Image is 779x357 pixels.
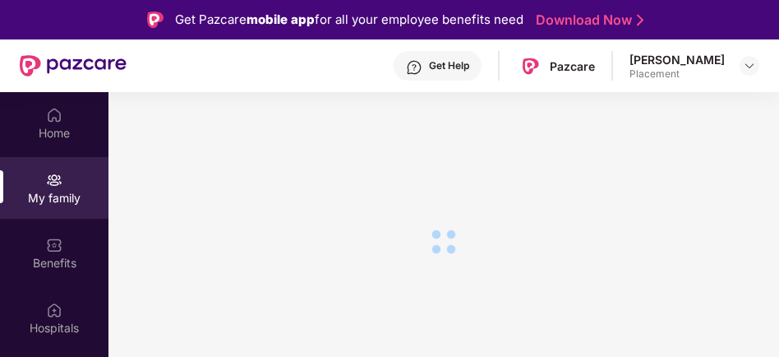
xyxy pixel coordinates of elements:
strong: mobile app [247,12,315,27]
img: svg+xml;base64,PHN2ZyB3aWR0aD0iMjAiIGhlaWdodD0iMjAiIHZpZXdCb3g9IjAgMCAyMCAyMCIgZmlsbD0ibm9uZSIgeG... [46,172,62,188]
a: Download Now [536,12,638,29]
img: svg+xml;base64,PHN2ZyBpZD0iRHJvcGRvd24tMzJ4MzIiIHhtbG5zPSJodHRwOi8vd3d3LnczLm9yZy8yMDAwL3N2ZyIgd2... [743,59,756,72]
div: Placement [629,67,725,81]
img: svg+xml;base64,PHN2ZyBpZD0iSGVscC0zMngzMiIgeG1sbnM9Imh0dHA6Ly93d3cudzMub3JnLzIwMDAvc3ZnIiB3aWR0aD... [406,59,422,76]
img: svg+xml;base64,PHN2ZyBpZD0iQmVuZWZpdHMiIHhtbG5zPSJodHRwOi8vd3d3LnczLm9yZy8yMDAwL3N2ZyIgd2lkdGg9Ij... [46,237,62,253]
img: svg+xml;base64,PHN2ZyBpZD0iSG9zcGl0YWxzIiB4bWxucz0iaHR0cDovL3d3dy53My5vcmcvMjAwMC9zdmciIHdpZHRoPS... [46,302,62,318]
div: Pazcare [550,58,595,74]
img: Logo [147,12,164,28]
div: Get Pazcare for all your employee benefits need [175,10,523,30]
img: svg+xml;base64,PHN2ZyBpZD0iSG9tZSIgeG1sbnM9Imh0dHA6Ly93d3cudzMub3JnLzIwMDAvc3ZnIiB3aWR0aD0iMjAiIG... [46,107,62,123]
div: [PERSON_NAME] [629,52,725,67]
img: Stroke [637,12,643,29]
img: New Pazcare Logo [20,55,127,76]
img: Pazcare_Logo.png [519,54,542,78]
div: Get Help [429,59,469,72]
